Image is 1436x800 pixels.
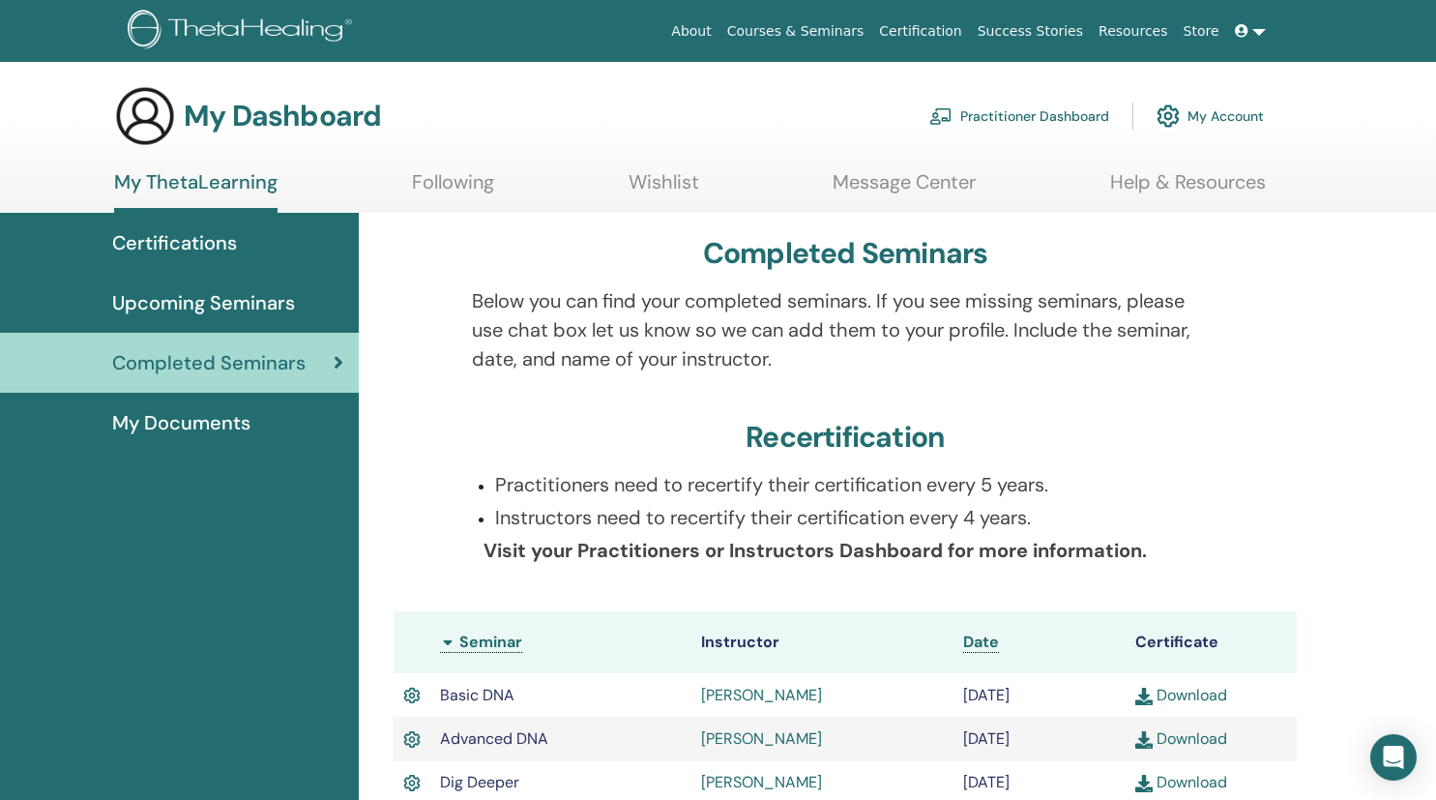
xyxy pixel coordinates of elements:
[701,772,822,792] a: [PERSON_NAME]
[1135,728,1227,749] a: Download
[746,420,945,455] h3: Recertification
[663,14,718,49] a: About
[440,728,548,749] span: Advanced DNA
[403,684,420,708] img: Active Certificate
[114,170,278,213] a: My ThetaLearning
[1135,685,1227,705] a: Download
[629,170,699,208] a: Wishlist
[953,717,1125,760] td: [DATE]
[412,170,494,208] a: Following
[114,85,176,147] img: generic-user-icon.jpg
[970,14,1091,49] a: Success Stories
[1126,611,1297,673] th: Certificate
[112,288,295,317] span: Upcoming Seminars
[403,771,420,795] img: Active Certificate
[112,348,306,377] span: Completed Seminars
[953,673,1125,717] td: [DATE]
[403,727,420,752] img: Active Certificate
[495,470,1219,499] p: Practitioners need to recertify their certification every 5 years.
[929,95,1109,137] a: Practitioner Dashboard
[871,14,969,49] a: Certification
[112,408,250,437] span: My Documents
[1135,775,1153,792] img: download.svg
[963,632,999,653] a: Date
[1370,734,1417,781] div: Open Intercom Messenger
[719,14,872,49] a: Courses & Seminars
[1157,95,1264,137] a: My Account
[691,611,953,673] th: Instructor
[1176,14,1227,49] a: Store
[128,10,359,53] img: logo.png
[929,107,952,125] img: chalkboard-teacher.svg
[484,538,1147,563] b: Visit your Practitioners or Instructors Dashboard for more information.
[440,685,514,705] span: Basic DNA
[1135,688,1153,705] img: download.svg
[184,99,381,133] h3: My Dashboard
[703,236,988,271] h3: Completed Seminars
[1135,731,1153,749] img: download.svg
[963,632,999,652] span: Date
[1091,14,1176,49] a: Resources
[1157,100,1180,133] img: cog.svg
[495,503,1219,532] p: Instructors need to recertify their certification every 4 years.
[701,685,822,705] a: [PERSON_NAME]
[833,170,976,208] a: Message Center
[440,772,519,792] span: Dig Deeper
[701,728,822,749] a: [PERSON_NAME]
[112,228,237,257] span: Certifications
[472,286,1219,373] p: Below you can find your completed seminars. If you see missing seminars, please use chat box let ...
[1135,772,1227,792] a: Download
[1110,170,1266,208] a: Help & Resources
